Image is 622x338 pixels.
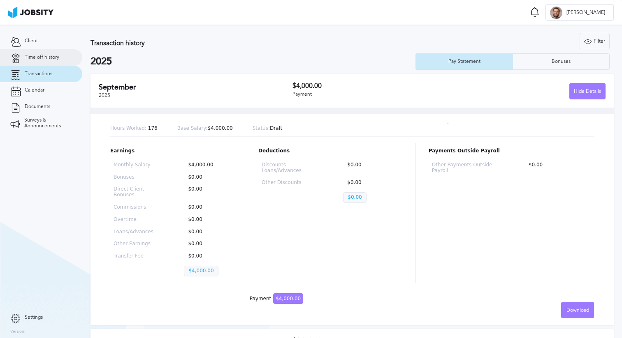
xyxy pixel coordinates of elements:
span: [PERSON_NAME] [562,10,609,16]
p: Payments Outside Payroll [429,148,594,154]
p: Transfer Fee [114,253,158,259]
button: Download [561,302,594,318]
div: Hide Details [570,83,605,100]
img: ab4bad089aa723f57921c736e9817d99.png [8,7,53,18]
p: $0.00 [184,186,228,198]
div: Payment [250,296,303,302]
div: Filter [580,33,609,50]
span: $4,000.00 [273,293,303,304]
p: $0.00 [343,162,398,174]
h2: September [99,83,292,92]
h3: $4,000.00 [292,82,449,90]
p: 176 [110,126,158,131]
p: $0.00 [184,229,228,235]
button: Pay Statement [415,53,513,70]
p: Direct Client Bonuses [114,186,158,198]
span: Time off history [25,55,59,60]
h2: 2025 [91,56,415,67]
p: $4,000.00 [184,162,228,168]
p: $0.00 [184,175,228,180]
p: $0.00 [184,241,228,247]
p: $0.00 [343,180,398,186]
p: $4,000.00 [184,266,218,276]
p: Deductions [258,148,402,154]
p: Overtime [114,217,158,223]
span: Transactions [25,71,52,77]
span: Client [25,38,38,44]
p: $0.00 [343,192,366,203]
p: $0.00 [184,205,228,210]
p: Other Earnings [114,241,158,247]
div: Pay Statement [444,59,485,64]
span: Documents [25,104,50,110]
span: Base Salary: [177,125,208,131]
p: Commissions [114,205,158,210]
p: $4,000.00 [177,126,233,131]
label: Version: [10,329,26,334]
p: Other Discounts [262,180,317,186]
span: Calendar [25,87,44,93]
div: A [550,7,562,19]
p: $0.00 [184,253,228,259]
span: 2025 [99,92,110,98]
p: Discounts Loans/Advances [262,162,317,174]
button: Hide Details [569,83,606,99]
button: Filter [580,33,610,49]
button: Bonuses [513,53,610,70]
p: $0.00 [184,217,228,223]
div: Bonuses [548,59,575,64]
p: Other Payments Outside Payroll [432,162,498,174]
h3: Transaction history [91,39,374,47]
span: Surveys & Announcements [24,117,72,129]
div: Payment [292,92,449,97]
p: Draft [253,126,283,131]
span: Hours Worked: [110,125,146,131]
span: Download [566,308,589,313]
p: Earnings [110,148,232,154]
span: Settings [25,315,43,320]
p: Loans/Advances [114,229,158,235]
span: Status: [253,125,270,131]
p: Monthly Salary [114,162,158,168]
p: Bonuses [114,175,158,180]
p: $0.00 [525,162,591,174]
button: A[PERSON_NAME] [545,4,614,21]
